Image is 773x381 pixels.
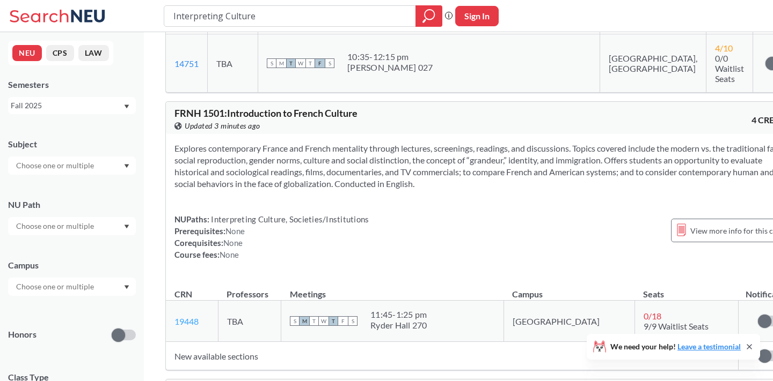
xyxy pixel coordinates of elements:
[8,156,136,175] div: Dropdown arrow
[600,34,706,93] td: [GEOGRAPHIC_DATA], [GEOGRAPHIC_DATA]
[504,278,635,301] th: Campus
[370,320,427,331] div: Ryder Hall 270
[12,45,42,61] button: NEU
[300,316,309,326] span: M
[415,5,442,27] div: magnifying glass
[644,321,709,331] span: 9/9 Waitlist Seats
[296,58,305,68] span: W
[218,301,281,342] td: TBA
[315,58,325,68] span: F
[185,120,260,132] span: Updated 3 minutes ago
[286,58,296,68] span: T
[455,6,499,26] button: Sign In
[11,220,101,233] input: Choose one or multiple
[11,280,101,293] input: Choose one or multiple
[635,278,738,301] th: Seats
[329,316,338,326] span: T
[46,45,74,61] button: CPS
[8,199,136,211] div: NU Path
[174,288,192,300] div: CRN
[610,343,741,350] span: We need your help!
[677,342,741,351] a: Leave a testimonial
[8,79,136,91] div: Semesters
[347,51,433,62] div: 10:35 - 12:15 pm
[276,58,286,68] span: M
[370,309,427,320] div: 11:45 - 1:25 pm
[8,328,37,341] p: Honors
[305,58,315,68] span: T
[290,316,300,326] span: S
[348,316,358,326] span: S
[422,9,435,24] svg: magnifying glass
[309,316,319,326] span: T
[124,104,129,109] svg: Dropdown arrow
[124,225,129,229] svg: Dropdown arrow
[504,301,635,342] td: [GEOGRAPHIC_DATA]
[281,278,504,301] th: Meetings
[220,250,239,259] span: None
[208,34,258,93] td: TBA
[11,159,101,172] input: Choose one or multiple
[209,214,369,224] span: Interpreting Culture, Societies/Institutions
[347,62,433,73] div: [PERSON_NAME] 027
[8,138,136,150] div: Subject
[644,311,661,321] span: 0 / 18
[715,43,733,53] span: 4 / 10
[124,285,129,289] svg: Dropdown arrow
[8,97,136,114] div: Fall 2025Dropdown arrow
[8,259,136,271] div: Campus
[172,7,408,25] input: Class, professor, course number, "phrase"
[78,45,109,61] button: LAW
[223,238,243,248] span: None
[325,58,334,68] span: S
[225,226,245,236] span: None
[166,342,738,370] td: New available sections
[715,53,744,84] span: 0/0 Waitlist Seats
[174,107,358,119] span: FRNH 1501 : Introduction to French Culture
[218,278,281,301] th: Professors
[267,58,276,68] span: S
[124,164,129,168] svg: Dropdown arrow
[174,213,369,260] div: NUPaths: Prerequisites: Corequisites: Course fees:
[11,100,123,111] div: Fall 2025
[338,316,348,326] span: F
[174,316,199,326] a: 19448
[174,58,199,69] a: 14751
[319,316,329,326] span: W
[8,278,136,296] div: Dropdown arrow
[8,217,136,235] div: Dropdown arrow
